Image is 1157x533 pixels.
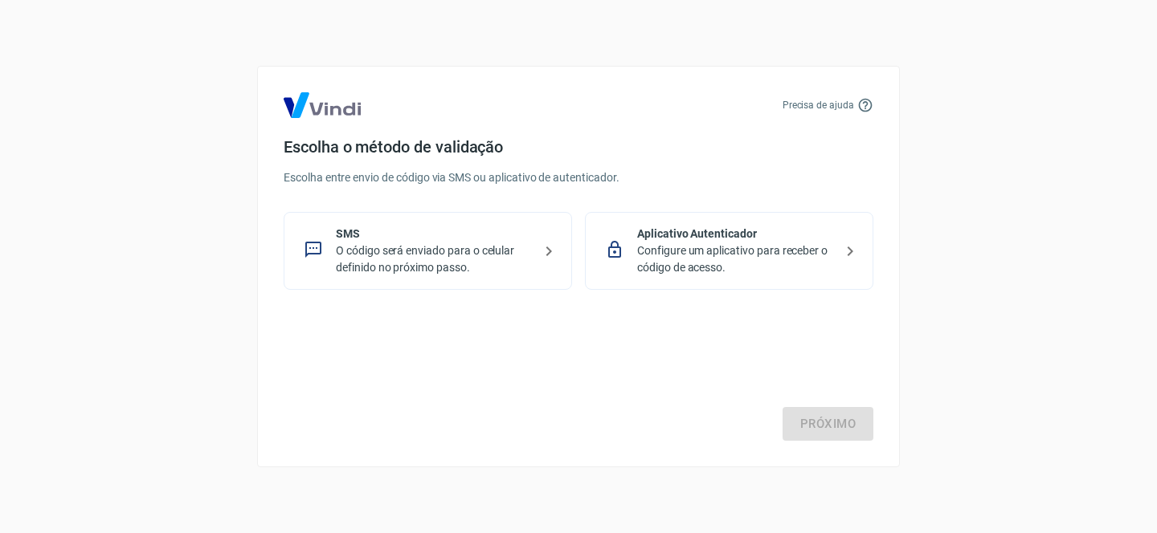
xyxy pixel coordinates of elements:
div: Aplicativo AutenticadorConfigure um aplicativo para receber o código de acesso. [585,212,873,290]
p: Escolha entre envio de código via SMS ou aplicativo de autenticador. [284,169,873,186]
h4: Escolha o método de validação [284,137,873,157]
p: Aplicativo Autenticador [637,226,834,242]
p: Precisa de ajuda [783,98,854,112]
p: SMS [336,226,533,242]
div: SMSO código será enviado para o celular definido no próximo passo. [284,212,572,290]
img: Logo Vind [284,92,361,118]
p: O código será enviado para o celular definido no próximo passo. [336,242,533,276]
p: Configure um aplicativo para receber o código de acesso. [637,242,834,276]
